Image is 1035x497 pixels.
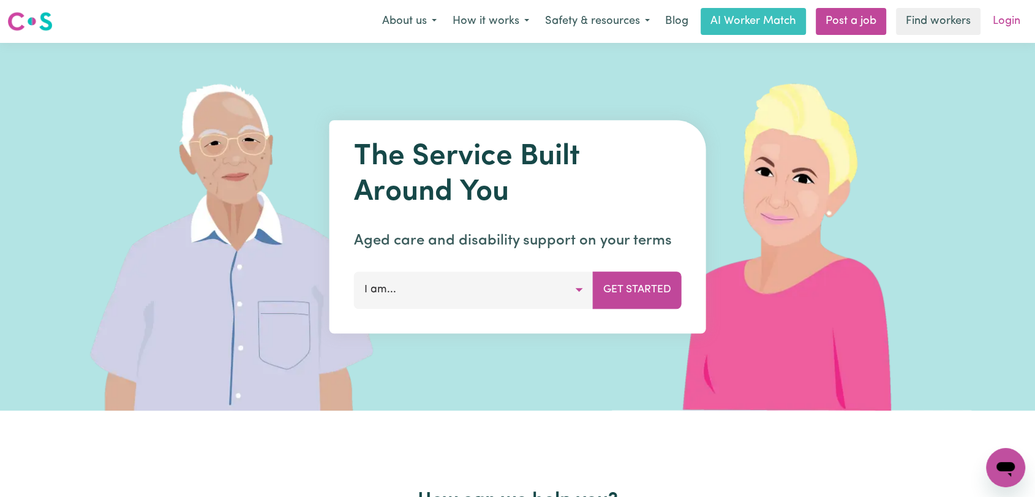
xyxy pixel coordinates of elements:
[986,448,1025,487] iframe: Button to launch messaging window
[374,9,445,34] button: About us
[701,8,806,35] a: AI Worker Match
[658,8,696,35] a: Blog
[593,271,682,308] button: Get Started
[7,10,53,32] img: Careseekers logo
[354,140,682,210] h1: The Service Built Around You
[537,9,658,34] button: Safety & resources
[354,271,593,308] button: I am...
[985,8,1028,35] a: Login
[445,9,537,34] button: How it works
[354,230,682,252] p: Aged care and disability support on your terms
[816,8,886,35] a: Post a job
[7,7,53,36] a: Careseekers logo
[896,8,980,35] a: Find workers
